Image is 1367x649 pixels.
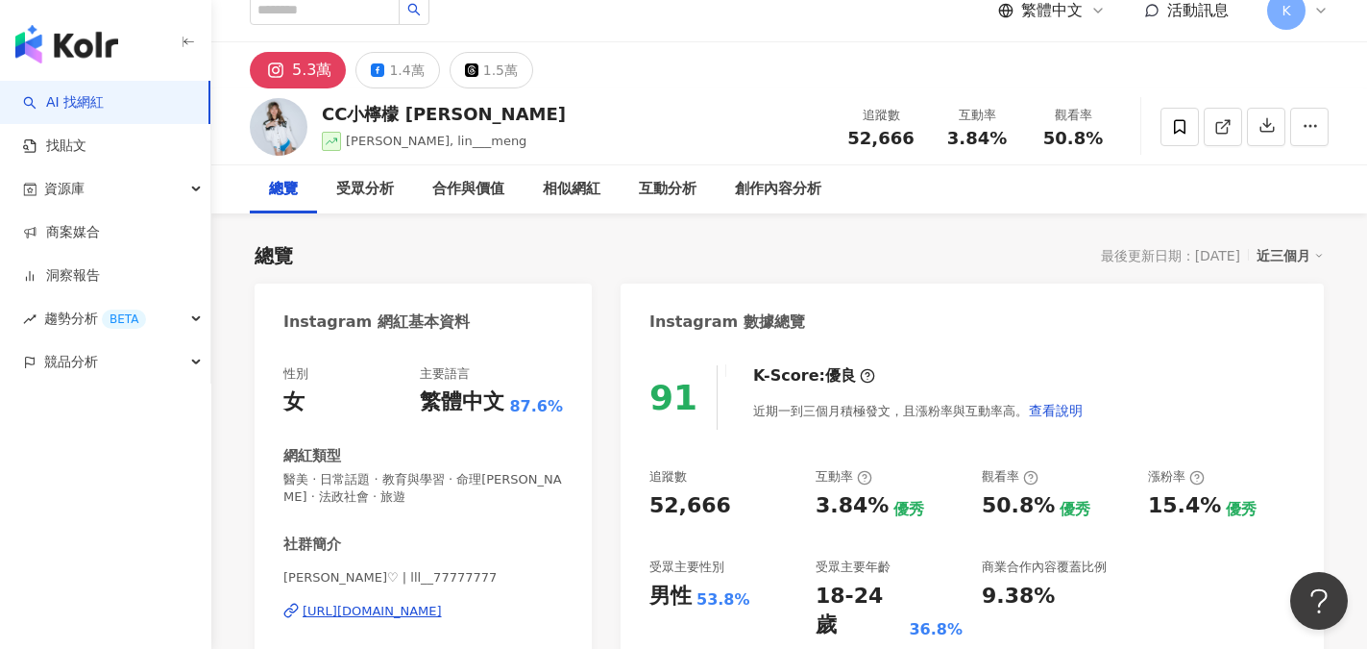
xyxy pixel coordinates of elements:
a: 洞察報告 [23,266,100,286]
button: 查看說明 [1028,391,1084,430]
img: KOL Avatar [250,98,307,156]
div: 合作與價值 [432,178,504,201]
span: 查看說明 [1029,403,1083,418]
div: 互動分析 [639,178,696,201]
div: 觀看率 [1037,106,1110,125]
div: 優良 [825,365,856,387]
div: 受眾主要性別 [649,559,724,576]
div: 創作內容分析 [735,178,821,201]
div: 女 [283,387,305,417]
span: 52,666 [847,128,914,148]
div: 1.4萬 [389,57,424,84]
div: 商業合作內容覆蓋比例 [982,559,1107,576]
div: 性別 [283,365,308,383]
div: BETA [102,310,146,329]
a: [URL][DOMAIN_NAME] [283,603,563,620]
div: 91 [649,378,697,417]
div: 優秀 [1060,499,1090,520]
span: 50.8% [1043,129,1103,148]
div: K-Score : [753,365,875,387]
div: 9.38% [982,582,1055,612]
div: 互動率 [816,468,872,486]
div: 總覽 [269,178,298,201]
div: 受眾主要年齡 [816,559,891,576]
span: 活動訊息 [1167,1,1229,19]
div: Instagram 數據總覽 [649,312,805,333]
span: 競品分析 [44,340,98,384]
div: CC小檸檬 [PERSON_NAME] [322,102,566,126]
a: 商案媒合 [23,223,100,242]
iframe: Help Scout Beacon - Open [1290,572,1348,630]
a: 找貼文 [23,137,86,156]
span: [PERSON_NAME]♡ | lll__77777777 [283,569,563,587]
div: 追蹤數 [844,106,917,125]
div: 53.8% [696,589,750,611]
div: Instagram 網紅基本資料 [283,312,470,333]
span: search [407,3,421,16]
button: 1.4萬 [355,52,439,88]
div: 近期一到三個月積極發文，且漲粉率與互動率高。 [753,391,1084,430]
div: 社群簡介 [283,535,341,555]
div: 總覽 [255,242,293,269]
div: 5.3萬 [292,57,331,84]
div: 繁體中文 [420,387,504,417]
div: 相似網紅 [543,178,600,201]
div: 18-24 歲 [816,582,904,641]
div: 優秀 [893,499,924,520]
div: 3.84% [816,491,889,521]
span: [PERSON_NAME], lin___meng [346,134,526,148]
span: 醫美 · 日常話題 · 教育與學習 · 命理[PERSON_NAME] · 法政社會 · 旅遊 [283,471,563,506]
div: 優秀 [1226,499,1257,520]
div: 36.8% [909,619,963,640]
div: 漲粉率 [1148,468,1205,486]
span: 趨勢分析 [44,297,146,340]
div: 1.5萬 [483,57,518,84]
button: 5.3萬 [250,52,346,88]
div: 主要語言 [420,365,470,383]
div: 互動率 [940,106,1013,125]
span: rise [23,312,37,326]
img: logo [15,25,118,63]
div: 50.8% [982,491,1055,521]
div: 15.4% [1148,491,1221,521]
div: 網紅類型 [283,446,341,466]
div: 近三個月 [1257,243,1324,268]
div: [URL][DOMAIN_NAME] [303,603,442,620]
div: 受眾分析 [336,178,394,201]
div: 52,666 [649,491,731,521]
span: 3.84% [947,129,1007,148]
div: 追蹤數 [649,468,687,486]
button: 1.5萬 [450,52,533,88]
div: 男性 [649,582,692,612]
span: 資源庫 [44,167,85,211]
a: searchAI 找網紅 [23,93,104,112]
span: 87.6% [509,396,563,417]
div: 觀看率 [982,468,1038,486]
div: 最後更新日期：[DATE] [1101,248,1240,263]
